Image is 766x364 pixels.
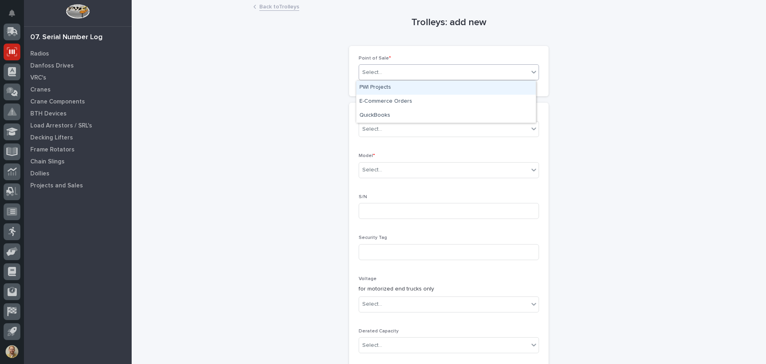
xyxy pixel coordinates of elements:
a: Decking Lifters [24,131,132,143]
img: Workspace Logo [66,4,89,19]
a: Projects and Sales [24,179,132,191]
p: Dollies [30,170,49,177]
div: QuickBooks [356,109,536,123]
a: Frame Rotators [24,143,132,155]
a: Load Arrestors / SRL's [24,119,132,131]
span: Voltage [359,276,377,281]
div: Notifications [10,10,20,22]
p: VRC's [30,74,46,82]
button: users-avatar [4,343,20,360]
span: Model [359,153,375,158]
div: Select... [362,68,382,77]
a: Back toTrolleys [259,2,299,11]
div: Select... [362,300,382,308]
p: Cranes [30,86,51,93]
p: Radios [30,50,49,58]
a: VRC's [24,72,132,84]
button: Notifications [4,5,20,22]
p: Chain Slings [30,158,65,165]
div: 07. Serial Number Log [30,33,103,42]
a: Cranes [24,84,132,95]
span: S/N [359,195,367,199]
span: Derated Capacity [359,329,399,334]
p: Load Arrestors / SRL's [30,122,92,129]
span: Security Tag [359,235,387,240]
p: Projects and Sales [30,182,83,189]
a: Danfoss Drives [24,60,132,72]
a: Chain Slings [24,155,132,167]
a: Dollies [24,167,132,179]
p: Danfoss Drives [30,62,74,70]
h1: Trolleys: add new [349,17,549,28]
div: Select... [362,125,382,133]
a: BTH Devices [24,107,132,119]
div: PWI Projects [356,81,536,95]
div: E-Commerce Orders [356,95,536,109]
a: Radios [24,48,132,60]
div: Select... [362,341,382,350]
div: Select... [362,166,382,174]
p: Crane Components [30,98,85,105]
p: Frame Rotators [30,146,75,153]
p: for motorized end trucks only [359,285,539,293]
a: Crane Components [24,95,132,107]
span: Point of Sale [359,56,391,61]
p: BTH Devices [30,110,67,117]
p: Decking Lifters [30,134,73,141]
